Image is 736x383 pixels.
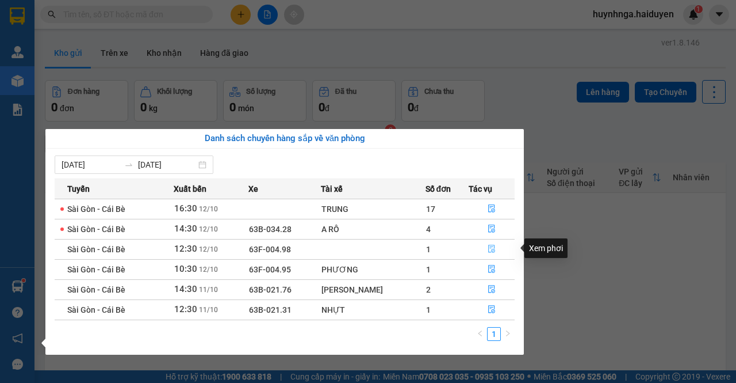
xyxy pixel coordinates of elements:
span: Sài Gòn - Cái Bè [67,265,125,274]
span: 14:30 [174,223,197,234]
button: file-done [469,240,514,259]
span: Tài xế [321,183,343,195]
span: swap-right [124,160,133,169]
span: 1 [426,245,431,254]
span: file-done [488,285,496,294]
div: Xem phơi [524,238,568,258]
span: Số đơn [425,183,451,195]
a: 1 [488,328,500,340]
span: 12/10 [199,245,218,253]
span: Xe [248,183,258,195]
span: 4 [426,225,431,234]
span: 63B-021.76 [249,285,292,294]
span: file-done [488,305,496,314]
button: file-done [469,260,514,279]
span: file-done [488,225,496,234]
span: 10:30 [174,264,197,274]
span: 11/10 [199,286,218,294]
button: file-done [469,220,514,238]
button: file-done [469,280,514,299]
span: left [477,330,484,337]
div: [PERSON_NAME] [321,283,424,296]
span: Sài Gòn - Cái Bè [67,245,125,254]
li: Next Page [501,327,515,341]
span: 1 [426,265,431,274]
span: right [504,330,511,337]
button: right [501,327,515,341]
span: 17 [426,204,435,214]
div: A RÔ [321,223,424,236]
span: 12/10 [199,266,218,274]
button: file-done [469,301,514,319]
span: 12:30 [174,244,197,254]
span: Tuyến [67,183,90,195]
span: to [124,160,133,169]
span: 2 [426,285,431,294]
span: Sài Gòn - Cái Bè [67,305,125,314]
span: Sài Gòn - Cái Bè [67,225,125,234]
span: 12/10 [199,205,218,213]
span: 16:30 [174,203,197,214]
input: Từ ngày [62,158,120,171]
span: file-done [488,265,496,274]
span: Sài Gòn - Cái Bè [67,285,125,294]
li: 1 [487,327,501,341]
span: 63B-034.28 [249,225,292,234]
span: Xuất bến [174,183,206,195]
span: Tác vụ [469,183,492,195]
span: 1 [426,305,431,314]
span: file-done [488,245,496,254]
div: Danh sách chuyến hàng sắp về văn phòng [55,132,515,146]
span: 63F-004.98 [249,245,291,254]
span: 11/10 [199,306,218,314]
span: Sài Gòn - Cái Bè [67,204,125,214]
span: 14:30 [174,284,197,294]
div: NHỰT [321,304,424,316]
span: 63F-004.95 [249,265,291,274]
button: left [473,327,487,341]
div: TRUNG [321,203,424,215]
div: PHƯƠNG [321,263,424,276]
span: file-done [488,204,496,214]
li: Previous Page [473,327,487,341]
input: Đến ngày [138,158,196,171]
span: 12/10 [199,225,218,233]
span: 63B-021.31 [249,305,292,314]
button: file-done [469,200,514,218]
span: 12:30 [174,304,197,314]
